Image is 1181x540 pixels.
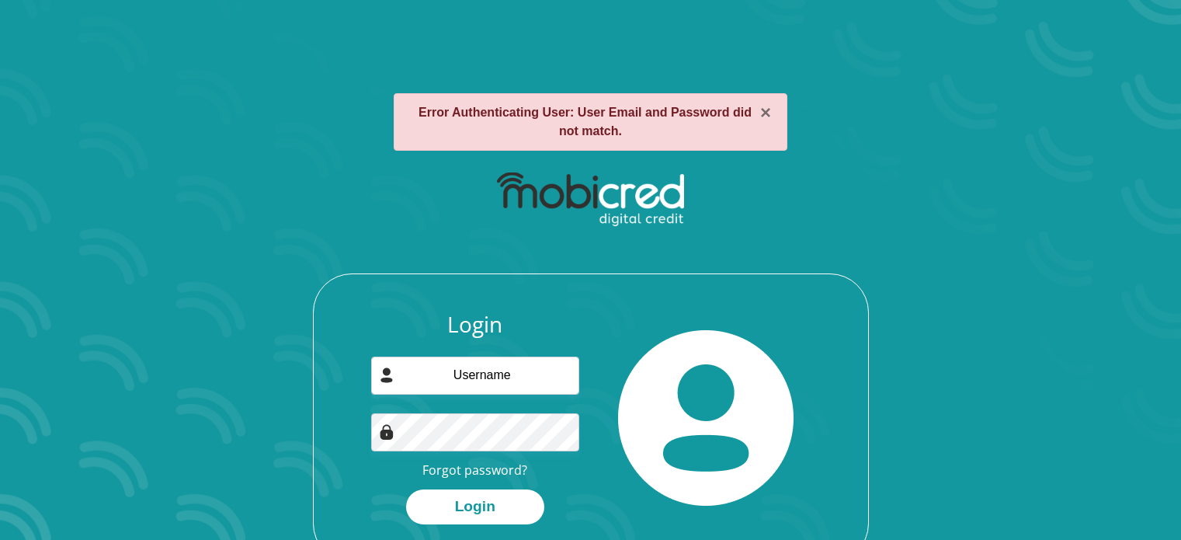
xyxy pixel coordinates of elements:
[419,106,752,138] strong: Error Authenticating User: User Email and Password did not match.
[371,357,579,395] input: Username
[379,424,394,440] img: Image
[760,103,771,122] button: ×
[497,172,684,227] img: mobicred logo
[406,489,544,524] button: Login
[379,368,394,383] img: user-icon image
[422,462,527,479] a: Forgot password?
[371,312,579,338] h3: Login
